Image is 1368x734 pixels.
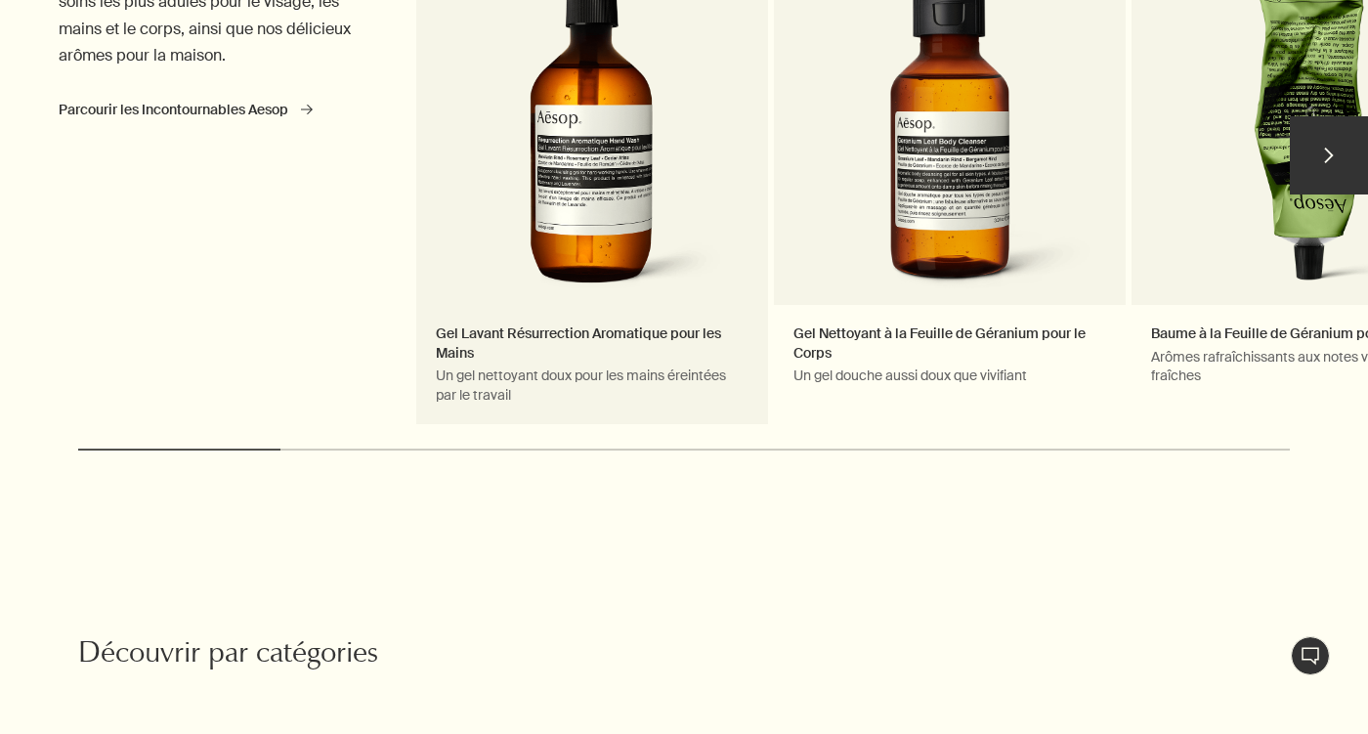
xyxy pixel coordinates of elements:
button: Chat en direct [1291,636,1330,675]
h2: Découvrir par catégories [78,636,482,675]
button: next slide [1290,116,1368,194]
a: Parcourir les Incontournables Aesop [59,101,313,119]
